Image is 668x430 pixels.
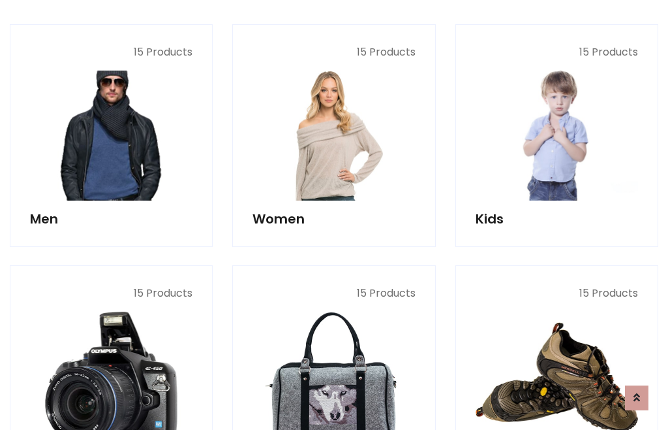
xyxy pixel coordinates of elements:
[252,286,415,301] p: 15 Products
[476,211,638,227] h5: Kids
[30,44,192,60] p: 15 Products
[30,286,192,301] p: 15 Products
[476,286,638,301] p: 15 Products
[252,44,415,60] p: 15 Products
[30,211,192,227] h5: Men
[476,44,638,60] p: 15 Products
[252,211,415,227] h5: Women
